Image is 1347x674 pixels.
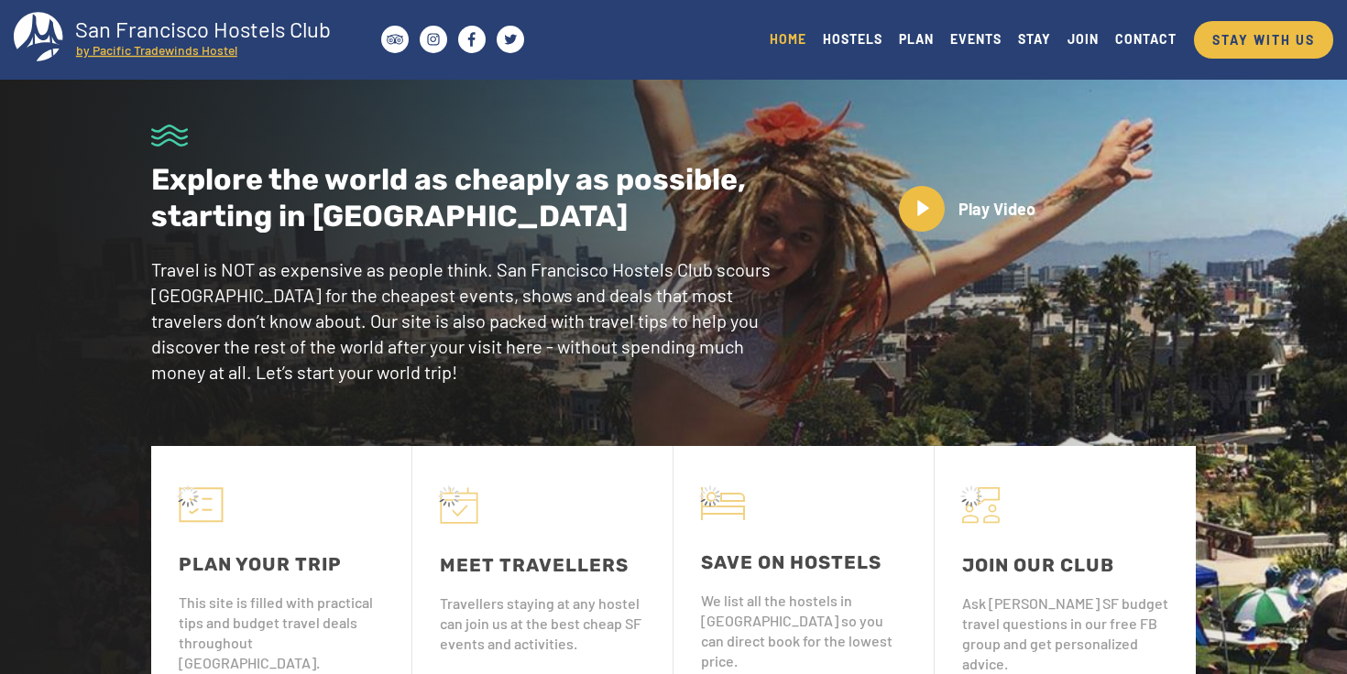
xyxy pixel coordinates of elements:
[179,550,384,578] div: PLAN YOUR TRIP
[440,551,645,579] div: MEET TRAVELLERS
[1107,27,1185,51] a: CONTACT
[438,485,460,507] img: loader-7.gif
[701,549,906,576] div: SAVE ON HOSTELS
[76,42,237,58] tspan: by Pacific Tradewinds Hostel
[962,593,1168,674] div: Ask [PERSON_NAME] SF budget travel questions in our free FB group and get personalized advice.
[699,485,721,507] img: loader-7.gif
[1194,21,1333,59] a: STAY WITH US
[945,198,1049,222] p: Play Video
[151,161,778,234] p: Explore the world as cheaply as possible, starting in [GEOGRAPHIC_DATA]
[14,12,348,67] a: San Francisco Hostels Club by Pacific Tradewinds Hostel
[942,27,1010,51] a: EVENTS
[1010,27,1059,51] a: STAY
[891,27,942,51] a: PLAN
[761,27,815,51] a: HOME
[177,485,199,507] img: loader-7.gif
[962,551,1168,579] div: JOIN OUR CLUB
[1059,27,1107,51] a: JOIN
[701,591,906,671] div: We list all the hostels in [GEOGRAPHIC_DATA] so you can direct book for the lowest price.
[75,16,331,42] tspan: San Francisco Hostels Club
[179,592,384,673] div: This site is filled with practical tips and budget travel deals throughout [GEOGRAPHIC_DATA].
[440,593,645,654] div: Travellers staying at any hostel can join us at the best cheap SF events and activities.
[960,485,982,507] img: loader-7.gif
[151,256,778,385] p: Travel is NOT as expensive as people think. San Francisco Hostels Club scours [GEOGRAPHIC_DATA] f...
[815,27,891,51] a: HOSTELS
